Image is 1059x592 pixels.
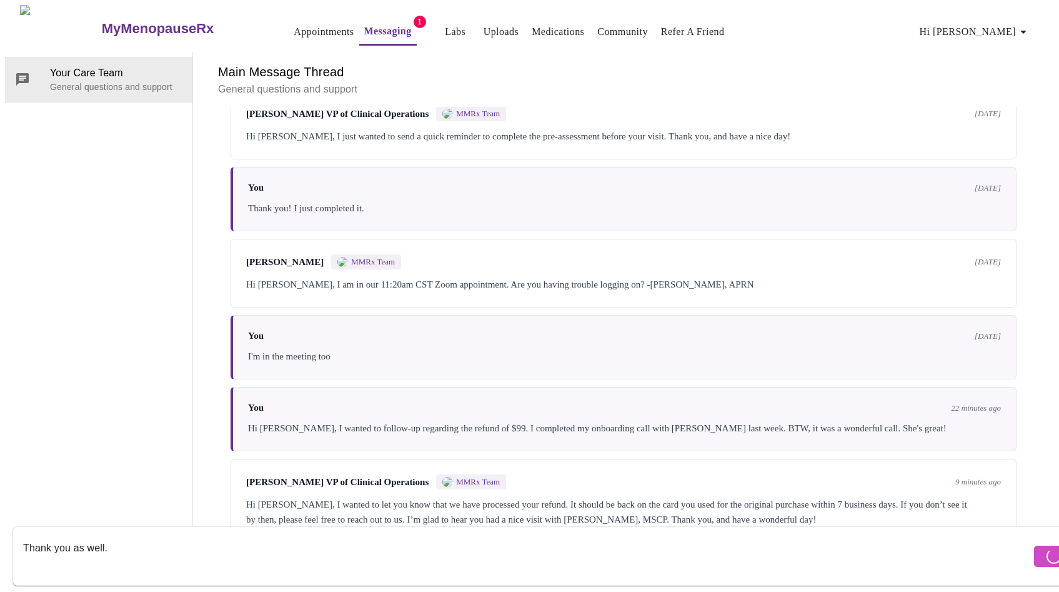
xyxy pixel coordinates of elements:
span: [DATE] [975,109,1001,119]
span: MMRx Team [456,477,500,487]
span: [PERSON_NAME] VP of Clinical Operations [246,477,429,488]
a: Refer a Friend [661,23,725,41]
span: 1 [414,16,426,28]
span: [PERSON_NAME] VP of Clinical Operations [246,109,429,119]
span: MMRx Team [351,257,395,267]
button: Uploads [479,19,524,44]
span: [DATE] [975,183,1001,193]
span: MMRx Team [456,109,500,119]
button: Appointments [289,19,359,44]
h6: Main Message Thread [218,62,1029,82]
img: MMRX [337,257,347,267]
div: Thank you! I just completed it. [248,201,1001,216]
a: Community [597,23,648,41]
a: Appointments [294,23,354,41]
img: MyMenopauseRx Logo [20,5,100,52]
div: Hi [PERSON_NAME], I wanted to follow-up regarding the refund of $99. I completed my onboarding ca... [248,421,1001,436]
div: Your Care TeamGeneral questions and support [5,57,192,102]
h3: MyMenopauseRx [102,21,214,37]
span: 9 minutes ago [955,477,1001,487]
div: I'm in the meeting too [248,349,1001,364]
span: You [248,403,264,413]
div: Hi [PERSON_NAME], I just wanted to send a quick reminder to complete the pre-assessment before yo... [246,129,1001,144]
a: Medications [532,23,584,41]
button: Messaging [359,19,417,46]
button: Hi [PERSON_NAME] [915,19,1036,44]
p: General questions and support [218,82,1029,97]
button: Medications [527,19,589,44]
textarea: Send a message about your appointment [23,536,1031,576]
div: Hi [PERSON_NAME], I wanted to let you know that we have processed your refund. It should be back ... [246,497,1001,527]
span: 22 minutes ago [952,403,1001,413]
span: You [248,183,264,193]
button: Refer a Friend [656,19,730,44]
span: [PERSON_NAME] [246,257,324,268]
a: MyMenopauseRx [100,7,264,51]
span: [DATE] [975,331,1001,341]
img: MMRX [442,477,452,487]
a: Labs [445,23,465,41]
span: [DATE] [975,257,1001,267]
button: Labs [435,19,475,44]
button: Community [592,19,653,44]
a: Messaging [364,23,412,40]
span: Your Care Team [50,66,182,81]
span: Hi [PERSON_NAME] [920,23,1031,41]
a: Uploads [484,23,519,41]
img: MMRX [442,109,452,119]
p: General questions and support [50,81,182,93]
span: You [248,331,264,341]
div: Hi [PERSON_NAME], I am in our 11:20am CST Zoom appointment. Are you having trouble logging on? -[... [246,277,1001,292]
